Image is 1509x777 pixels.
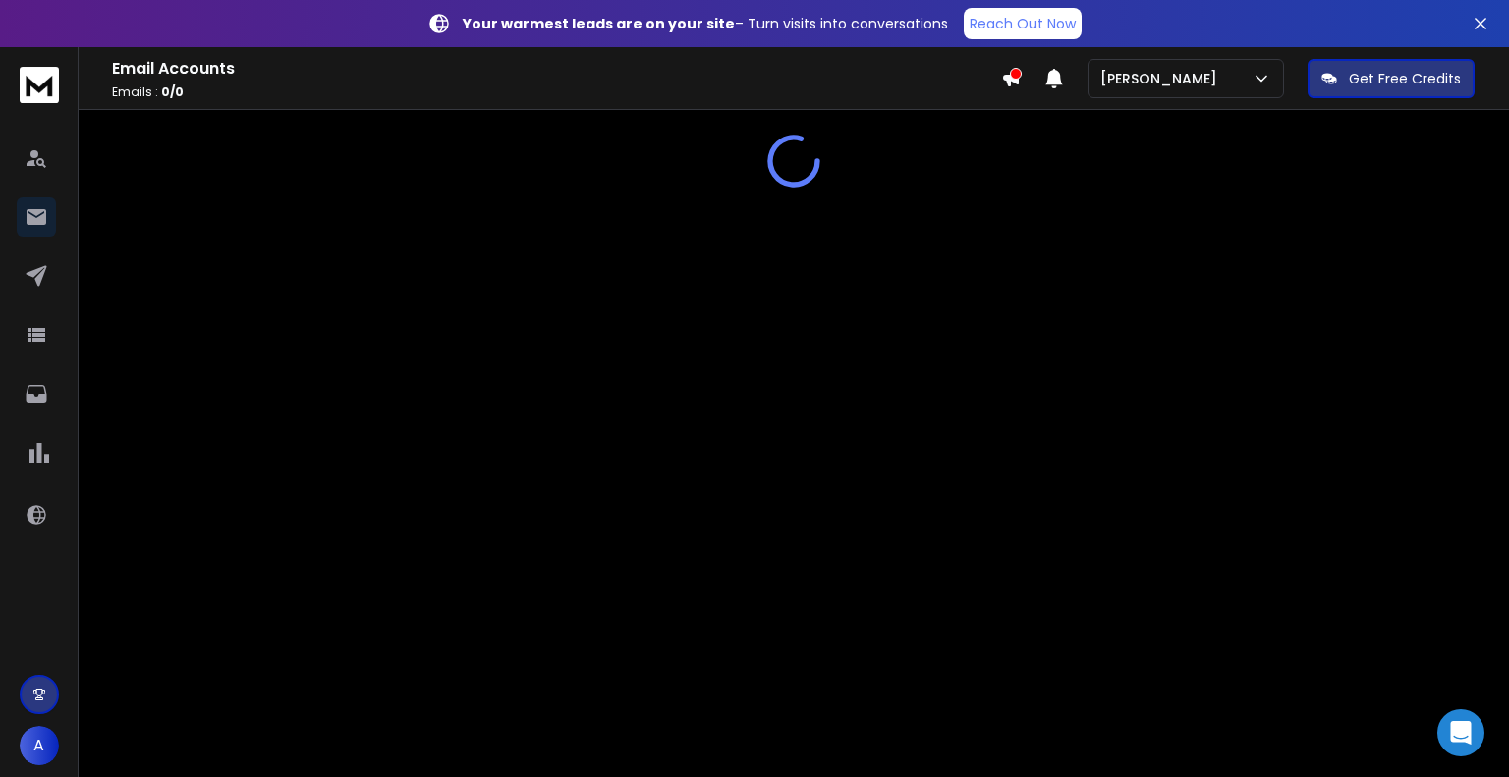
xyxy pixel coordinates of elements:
[112,57,1001,81] h1: Email Accounts
[1437,709,1484,756] div: Open Intercom Messenger
[112,84,1001,100] p: Emails :
[970,14,1076,33] p: Reach Out Now
[1100,69,1225,88] p: [PERSON_NAME]
[20,726,59,765] button: A
[964,8,1082,39] a: Reach Out Now
[1308,59,1475,98] button: Get Free Credits
[1349,69,1461,88] p: Get Free Credits
[463,14,735,33] strong: Your warmest leads are on your site
[161,83,184,100] span: 0 / 0
[463,14,948,33] p: – Turn visits into conversations
[20,67,59,103] img: logo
